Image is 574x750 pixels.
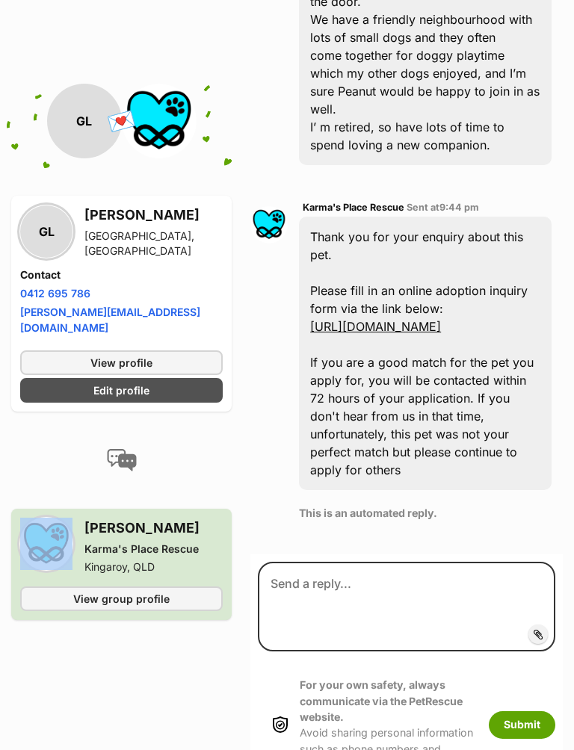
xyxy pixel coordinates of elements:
[84,229,223,259] div: [GEOGRAPHIC_DATA], [GEOGRAPHIC_DATA]
[300,679,463,724] strong: For your own safety, always communicate via the PetRescue website.
[20,518,72,571] img: Karma's Place Rescue profile pic
[20,288,90,300] a: 0412 695 786
[84,518,200,539] h3: [PERSON_NAME]
[47,84,122,159] div: GL
[250,207,288,244] img: Karma's Place Rescue profile pic
[105,106,138,138] span: 💌
[90,356,152,371] span: View profile
[299,217,552,491] div: Thank you for your enquiry about this pet. Please fill in an online adoption inquiry form via the...
[439,202,479,214] span: 9:44 pm
[303,202,404,214] span: Karma's Place Rescue
[73,592,170,607] span: View group profile
[20,351,223,376] a: View profile
[20,306,200,335] a: [PERSON_NAME][EMAIL_ADDRESS][DOMAIN_NAME]
[107,450,137,472] img: conversation-icon-4a6f8262b818ee0b60e3300018af0b2d0b884aa5de6e9bcb8d3d4eeb1a70a7c4.svg
[20,587,223,612] a: View group profile
[93,383,149,399] span: Edit profile
[489,712,555,739] button: Submit
[407,202,479,214] span: Sent at
[84,205,223,226] h3: [PERSON_NAME]
[84,560,200,575] div: Kingaroy, QLD
[20,379,223,403] a: Edit profile
[299,506,552,521] p: This is an automated reply.
[310,320,441,335] a: [URL][DOMAIN_NAME]
[84,542,200,557] div: Karma's Place Rescue
[20,268,223,283] h4: Contact
[20,206,72,258] div: GL
[122,84,197,159] img: Karma's Place Rescue profile pic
